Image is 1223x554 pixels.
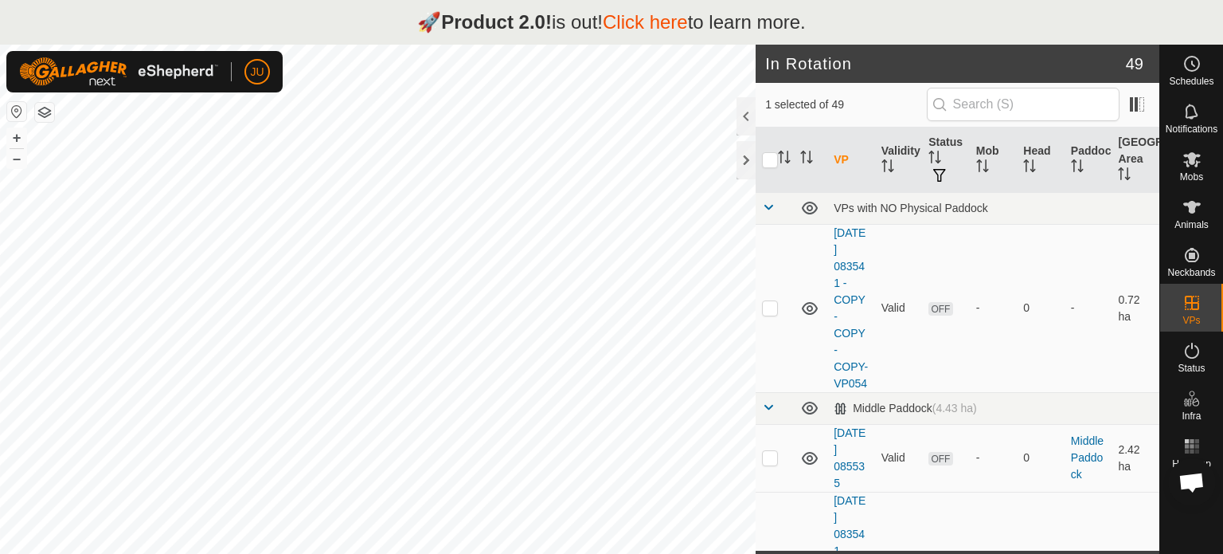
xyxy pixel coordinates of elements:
span: OFF [928,452,952,466]
p: 🚀 is out! to learn more. [417,8,806,37]
span: Schedules [1169,77,1213,86]
th: Validity [875,128,923,193]
p-sorticon: Activate to sort [881,162,894,175]
p-sorticon: Activate to sort [928,153,941,166]
a: [DATE] 083541 - COPY - COPY - COPY-VP054 [834,226,868,390]
th: Head [1017,128,1065,193]
span: OFF [928,302,952,316]
div: Open chat [1168,458,1216,506]
span: Notifications [1166,124,1217,134]
span: Heatmap [1172,459,1211,469]
span: Mobs [1180,172,1203,182]
p-sorticon: Activate to sort [1071,162,1084,175]
td: 2.42 ha [1112,424,1159,492]
button: + [7,128,26,147]
button: Map Layers [35,103,54,122]
button: – [7,149,26,168]
td: Valid [875,424,923,492]
span: 1 selected of 49 [765,96,926,113]
p-sorticon: Activate to sort [778,153,791,166]
div: - [976,300,1011,316]
p-sorticon: Activate to sort [976,162,989,175]
th: VP [827,128,875,193]
div: - [976,450,1011,466]
a: Click here [603,11,688,33]
span: (4.43 ha) [932,402,977,415]
td: Valid [875,224,923,392]
span: 49 [1126,52,1143,76]
span: VPs [1182,316,1200,325]
button: Reset Map [7,102,26,121]
td: 0 [1017,224,1065,392]
span: Neckbands [1167,268,1215,277]
th: Status [922,128,970,193]
strong: Product 2.0! [441,11,552,33]
input: Search (S) [927,88,1119,121]
a: Middle Paddock [1071,434,1104,481]
span: Animals [1174,220,1209,230]
a: [DATE] 085535 [834,426,865,489]
div: Middle Paddock [834,402,977,415]
span: Status [1178,363,1205,373]
h2: In Rotation [765,54,1126,73]
th: [GEOGRAPHIC_DATA] Area [1112,128,1159,193]
th: Mob [970,128,1018,193]
span: Infra [1182,411,1201,421]
td: 0 [1017,424,1065,492]
div: VPs with NO Physical Paddock [834,202,1153,214]
p-sorticon: Activate to sort [800,153,813,166]
td: 0.72 ha [1112,224,1159,392]
p-sorticon: Activate to sort [1118,170,1131,183]
img: Gallagher Logo [19,57,218,86]
span: JU [250,64,264,81]
th: Paddock [1065,128,1112,193]
p-sorticon: Activate to sort [1023,162,1036,175]
td: - [1065,224,1112,392]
